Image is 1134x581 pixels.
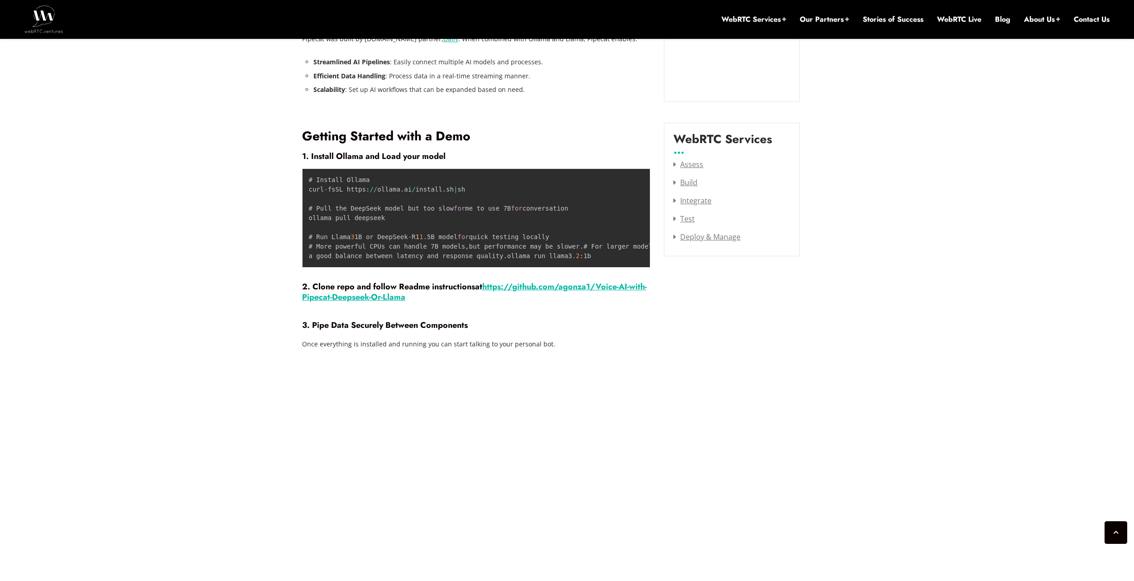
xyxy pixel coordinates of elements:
[442,186,446,193] span: .
[937,14,981,24] a: WebRTC Live
[313,69,651,83] li: : Process data in a real-time streaming manner.
[302,281,647,303] a: .com/agonza1/Voice-AI-with-Pipecat-Deepseek-Or-Llama
[313,55,651,69] li: : Easily connect multiple AI models and processes.
[503,252,507,259] span: .
[580,243,583,250] span: .
[302,150,446,162] strong: 1. Install Ollama and Load your model
[457,233,469,240] span: for
[511,205,522,212] span: for
[302,32,651,46] p: Pipecat was built by [DOMAIN_NAME] partner, . When combined with Ollama and Llama, Pipecat enables:
[302,337,651,351] p: Once everything is installed and running you can start talking to your personal bot.
[309,176,874,259] code: # Install Ollama curl fsSL https ollama ai install sh sh # Pull the DeepSeek model but too slow m...
[454,186,457,193] span: |
[313,83,651,96] li: : Set up AI workflows that can be expanded based on need.
[721,14,786,24] a: WebRTC Services
[1074,14,1110,24] a: Contact Us
[400,186,404,193] span: .
[580,252,583,259] span: :
[302,319,468,331] strong: 3. Pipe Data Securely Between Components
[302,129,651,144] h2: Getting Started with a Demo
[512,281,536,293] a: github
[412,186,415,193] span: /
[800,14,849,24] a: Our Partners
[374,186,377,193] span: /
[454,205,465,212] span: for
[863,14,923,24] a: Stories of Success
[313,58,390,66] strong: Streamlined AI Pipelines
[995,14,1010,24] a: Blog
[1024,14,1060,24] a: About Us
[419,233,423,240] span: 1
[465,243,469,250] span: ,
[673,159,703,169] a: Assess
[423,233,427,240] span: .
[313,85,345,94] strong: Scalability
[351,233,354,240] span: 3
[24,5,63,33] img: WebRTC.ventures
[324,186,327,193] span: -
[313,72,385,80] strong: Efficient Data Handling
[673,232,740,242] a: Deploy & Manage
[673,196,711,206] a: Integrate
[302,281,475,293] strong: 2. Clone repo and follow Readme instructions
[366,186,370,193] span: :
[673,132,772,153] label: WebRTC Services
[482,281,512,293] a: https://
[302,282,651,302] h4: at
[572,252,580,259] span: .2
[673,178,697,187] a: Build
[408,233,412,240] span: -
[370,186,373,193] span: /
[673,214,695,224] a: Test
